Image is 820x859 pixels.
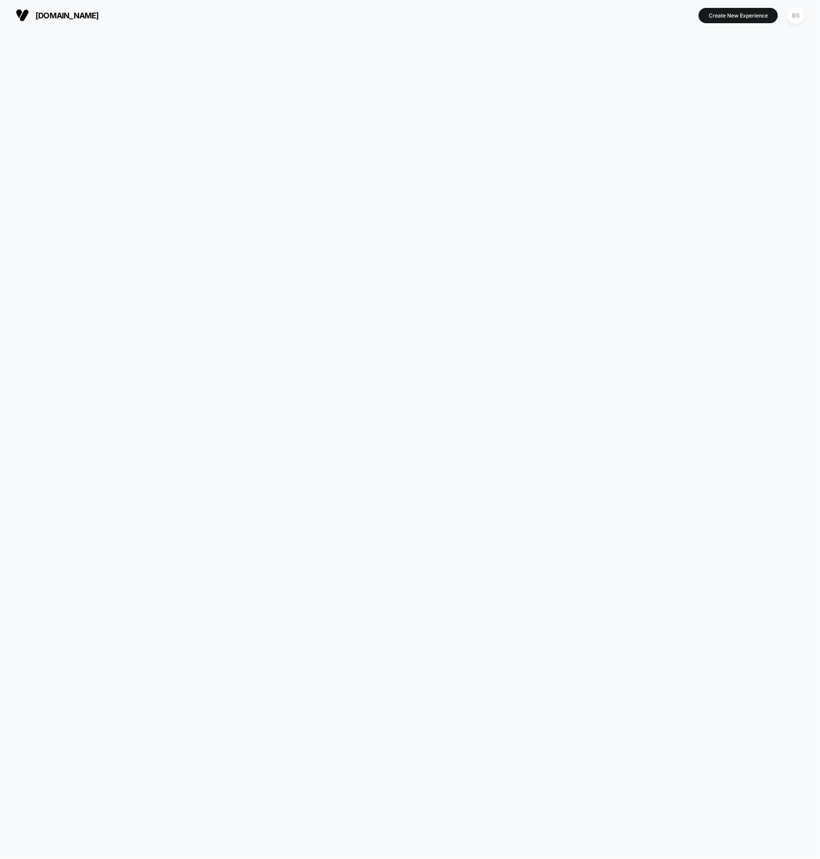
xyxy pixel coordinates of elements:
button: [DOMAIN_NAME] [13,8,102,22]
img: Visually logo [16,9,29,22]
button: Create New Experience [699,8,778,23]
div: BS [787,7,804,24]
button: BS [785,7,807,25]
span: [DOMAIN_NAME] [35,11,99,20]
